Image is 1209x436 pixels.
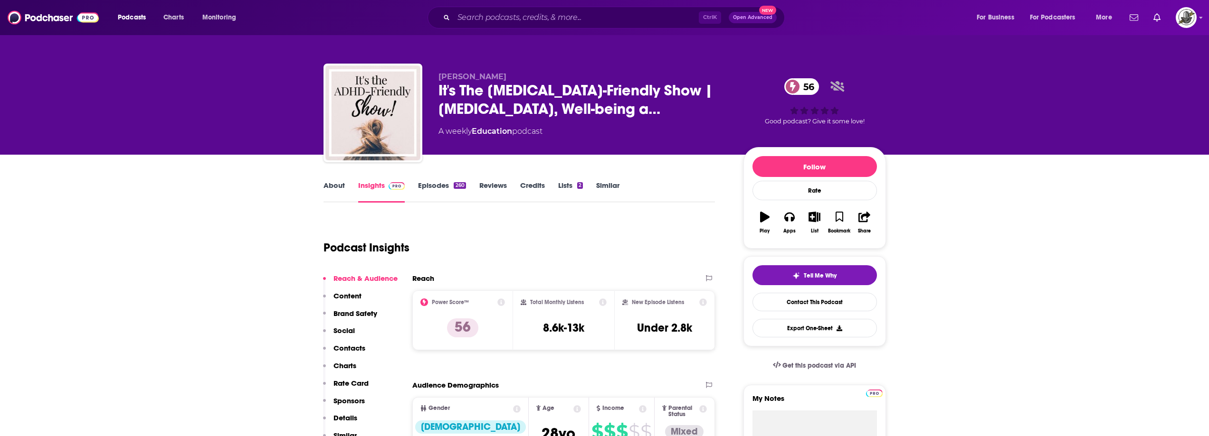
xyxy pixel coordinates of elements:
[632,299,684,306] h2: New Episode Listens
[325,65,420,160] img: It's The ADHD-Friendly Show | Personal Growth, Well-being and Productivity for Distractible Minds
[472,127,512,136] a: Education
[804,272,837,279] span: Tell Me Why
[760,228,770,234] div: Play
[412,380,499,390] h2: Audience Demographics
[752,319,877,337] button: Export One-Sheet
[479,181,507,203] a: Reviews
[324,241,409,255] h1: Podcast Insights
[157,10,190,25] a: Charts
[1126,9,1142,26] a: Show notifications dropdown
[389,182,405,190] img: Podchaser Pro
[977,11,1014,24] span: For Business
[8,9,99,27] img: Podchaser - Follow, Share and Rate Podcasts
[438,126,543,137] div: A weekly podcast
[437,7,794,28] div: Search podcasts, credits, & more...
[970,10,1026,25] button: open menu
[782,362,856,370] span: Get this podcast via API
[1030,11,1076,24] span: For Podcasters
[333,326,355,335] p: Social
[1176,7,1197,28] button: Show profile menu
[415,420,526,434] div: [DEMOGRAPHIC_DATA]
[777,205,802,240] button: Apps
[759,6,776,15] span: New
[323,343,365,361] button: Contacts
[752,265,877,285] button: tell me why sparkleTell Me Why
[333,396,365,405] p: Sponsors
[1096,11,1112,24] span: More
[794,78,819,95] span: 56
[752,181,877,200] div: Rate
[543,405,554,411] span: Age
[827,205,852,240] button: Bookmark
[333,413,357,422] p: Details
[765,118,865,125] span: Good podcast? Give it some love!
[520,181,545,203] a: Credits
[858,228,871,234] div: Share
[765,354,864,377] a: Get this podcast via API
[602,405,624,411] span: Income
[333,309,377,318] p: Brand Safety
[852,205,876,240] button: Share
[811,228,819,234] div: List
[418,181,466,203] a: Episodes260
[454,10,699,25] input: Search podcasts, credits, & more...
[752,293,877,311] a: Contact This Podcast
[324,181,345,203] a: About
[743,72,886,131] div: 56Good podcast? Give it some love!
[784,78,819,95] a: 56
[802,205,827,240] button: List
[637,321,692,335] h3: Under 2.8k
[438,72,506,81] span: [PERSON_NAME]
[558,181,583,203] a: Lists2
[454,182,466,189] div: 260
[1176,7,1197,28] span: Logged in as PodProMaxBooking
[333,291,362,300] p: Content
[412,274,434,283] h2: Reach
[828,228,850,234] div: Bookmark
[111,10,158,25] button: open menu
[333,379,369,388] p: Rate Card
[1024,10,1089,25] button: open menu
[323,396,365,414] button: Sponsors
[428,405,450,411] span: Gender
[1150,9,1164,26] a: Show notifications dropdown
[118,11,146,24] span: Podcasts
[752,394,877,410] label: My Notes
[323,291,362,309] button: Content
[577,182,583,189] div: 2
[1089,10,1124,25] button: open menu
[752,156,877,177] button: Follow
[163,11,184,24] span: Charts
[729,12,777,23] button: Open AdvancedNew
[323,309,377,326] button: Brand Safety
[333,343,365,353] p: Contacts
[733,15,772,20] span: Open Advanced
[432,299,469,306] h2: Power Score™
[196,10,248,25] button: open menu
[543,321,584,335] h3: 8.6k-13k
[358,181,405,203] a: InsightsPodchaser Pro
[447,318,478,337] p: 56
[333,361,356,370] p: Charts
[323,413,357,431] button: Details
[783,228,796,234] div: Apps
[866,390,883,397] img: Podchaser Pro
[596,181,619,203] a: Similar
[530,299,584,306] h2: Total Monthly Listens
[866,388,883,397] a: Pro website
[323,361,356,379] button: Charts
[202,11,236,24] span: Monitoring
[1176,7,1197,28] img: User Profile
[752,205,777,240] button: Play
[323,274,398,291] button: Reach & Audience
[792,272,800,279] img: tell me why sparkle
[323,379,369,396] button: Rate Card
[699,11,721,24] span: Ctrl K
[668,405,698,417] span: Parental Status
[323,326,355,343] button: Social
[333,274,398,283] p: Reach & Audience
